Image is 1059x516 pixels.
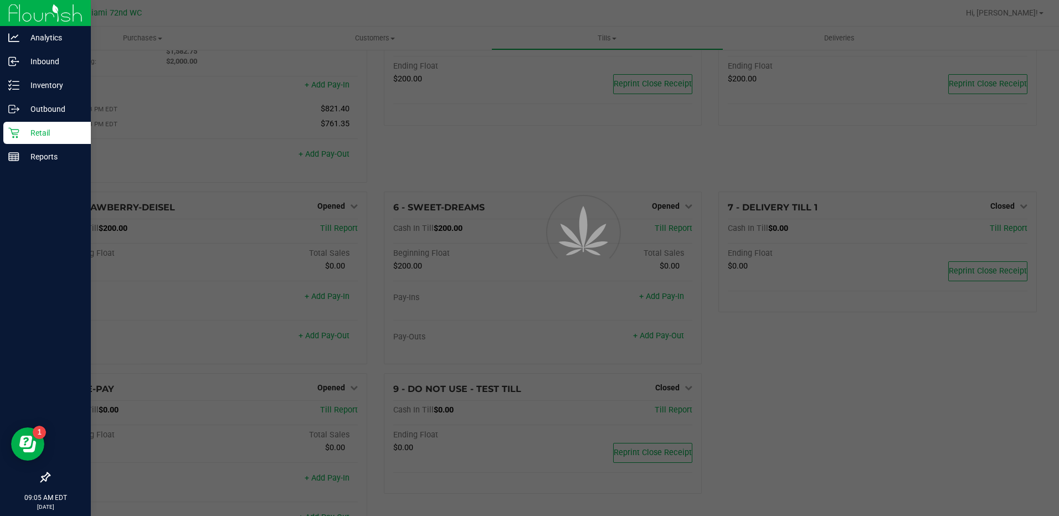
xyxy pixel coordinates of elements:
[19,55,86,68] p: Inbound
[8,56,19,67] inline-svg: Inbound
[19,79,86,92] p: Inventory
[19,31,86,44] p: Analytics
[33,426,46,439] iframe: Resource center unread badge
[19,126,86,140] p: Retail
[5,503,86,511] p: [DATE]
[8,104,19,115] inline-svg: Outbound
[11,427,44,461] iframe: Resource center
[8,127,19,138] inline-svg: Retail
[19,102,86,116] p: Outbound
[8,32,19,43] inline-svg: Analytics
[19,150,86,163] p: Reports
[5,493,86,503] p: 09:05 AM EDT
[8,80,19,91] inline-svg: Inventory
[8,151,19,162] inline-svg: Reports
